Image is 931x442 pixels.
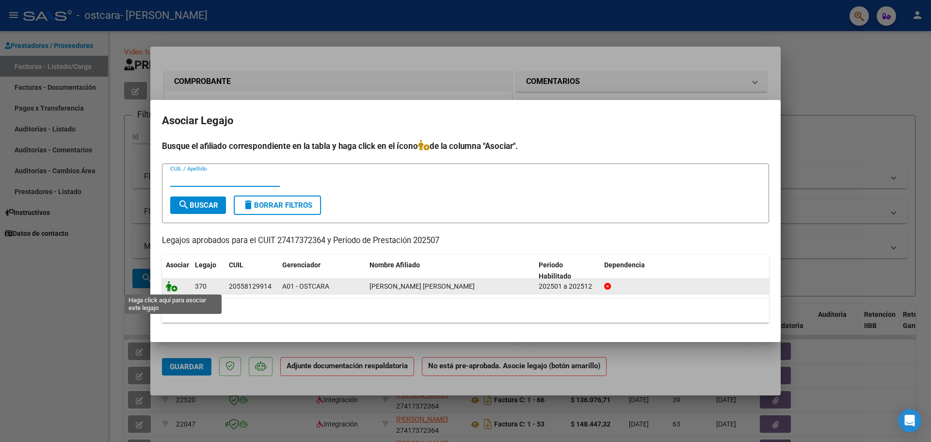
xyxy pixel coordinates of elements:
[366,255,535,287] datatable-header-cell: Nombre Afiliado
[278,255,366,287] datatable-header-cell: Gerenciador
[178,199,190,211] mat-icon: search
[166,261,189,269] span: Asociar
[282,261,321,269] span: Gerenciador
[229,261,243,269] span: CUIL
[282,282,329,290] span: A01 - OSTCARA
[898,409,921,432] div: Open Intercom Messenger
[191,255,225,287] datatable-header-cell: Legajo
[600,255,770,287] datatable-header-cell: Dependencia
[195,261,216,269] span: Legajo
[539,281,596,292] div: 202501 a 202512
[170,196,226,214] button: Buscar
[234,196,321,215] button: Borrar Filtros
[162,140,769,152] h4: Busque el afiliado correspondiente en la tabla y haga click en el ícono de la columna "Asociar".
[229,281,272,292] div: 20558129914
[535,255,600,287] datatable-header-cell: Periodo Habilitado
[162,112,769,130] h2: Asociar Legajo
[178,201,218,210] span: Buscar
[162,298,769,323] div: 1 registros
[369,282,475,290] span: VELAZCO ALVAREZ LUCIO URIEL
[604,261,645,269] span: Dependencia
[369,261,420,269] span: Nombre Afiliado
[242,201,312,210] span: Borrar Filtros
[242,199,254,211] mat-icon: delete
[195,282,207,290] span: 370
[162,235,769,247] p: Legajos aprobados para el CUIT 27417372364 y Período de Prestación 202507
[162,255,191,287] datatable-header-cell: Asociar
[539,261,571,280] span: Periodo Habilitado
[225,255,278,287] datatable-header-cell: CUIL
